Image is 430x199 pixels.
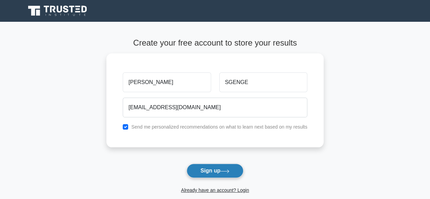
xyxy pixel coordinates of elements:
[123,72,211,92] input: First name
[123,98,307,117] input: Email
[187,164,244,178] button: Sign up
[106,38,324,48] h4: Create your free account to store your results
[181,187,249,193] a: Already have an account? Login
[131,124,307,130] label: Send me personalized recommendations on what to learn next based on my results
[219,72,307,92] input: Last name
